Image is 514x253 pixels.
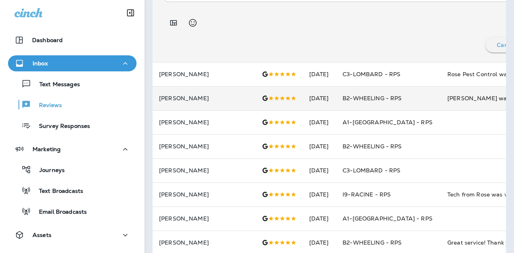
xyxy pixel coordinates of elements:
[31,102,62,109] p: Reviews
[165,15,182,31] button: Add in a premade template
[8,227,137,243] button: Assets
[303,134,337,158] td: [DATE]
[33,60,48,67] p: Inbox
[159,95,249,101] p: [PERSON_NAME]
[343,215,432,222] span: A1-[GEOGRAPHIC_DATA] - RPS
[303,86,337,110] td: [DATE]
[185,15,201,31] button: Select an emoji
[159,215,249,222] p: [PERSON_NAME]
[8,203,137,220] button: Email Broadcasts
[343,119,432,126] span: A1-[GEOGRAPHIC_DATA] - RPS
[8,32,137,48] button: Dashboard
[8,117,137,134] button: Survey Responses
[31,123,90,130] p: Survey Responses
[159,119,249,125] p: [PERSON_NAME]
[33,232,51,238] p: Assets
[343,191,391,198] span: I9-RACINE - RPS
[8,55,137,71] button: Inbox
[159,239,249,246] p: [PERSON_NAME]
[343,167,400,174] span: C3-LOMBARD - RPS
[343,239,402,246] span: B2-WHEELING - RPS
[31,188,83,195] p: Text Broadcasts
[8,141,137,157] button: Marketing
[8,75,137,92] button: Text Messages
[119,5,142,21] button: Collapse Sidebar
[343,95,402,102] span: B2-WHEELING - RPS
[31,81,80,89] p: Text Messages
[8,96,137,113] button: Reviews
[31,167,65,174] p: Journeys
[303,158,337,182] td: [DATE]
[32,37,63,43] p: Dashboard
[159,143,249,150] p: [PERSON_NAME]
[303,182,337,206] td: [DATE]
[8,182,137,199] button: Text Broadcasts
[303,206,337,231] td: [DATE]
[159,71,249,77] p: [PERSON_NAME]
[8,161,137,178] button: Journeys
[31,208,87,216] p: Email Broadcasts
[159,167,249,174] p: [PERSON_NAME]
[33,146,61,152] p: Marketing
[343,143,402,150] span: B2-WHEELING - RPS
[303,62,337,86] td: [DATE]
[303,110,337,134] td: [DATE]
[159,191,249,198] p: [PERSON_NAME]
[343,71,400,78] span: C3-LOMBARD - RPS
